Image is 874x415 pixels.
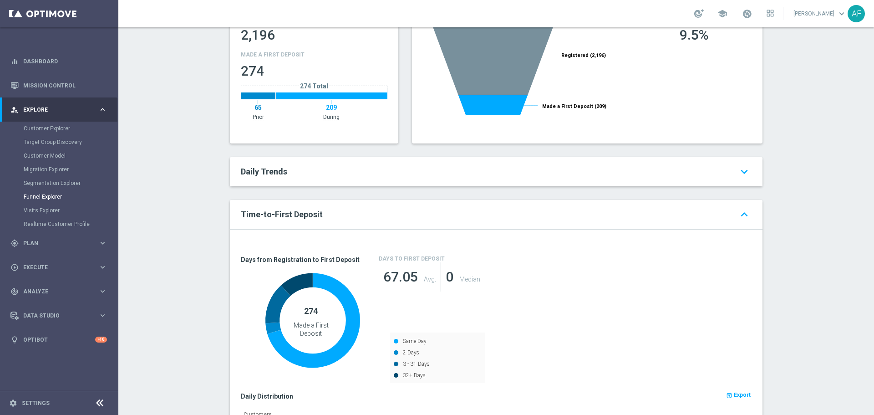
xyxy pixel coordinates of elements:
[24,179,95,187] a: Segmentation Explorer
[725,390,752,400] button: open_in_browser Export
[24,152,95,159] a: Customer Model
[10,240,107,247] button: gps_fixed Plan keyboard_arrow_right
[98,287,107,296] i: keyboard_arrow_right
[10,288,107,295] button: track_changes Analyze keyboard_arrow_right
[10,312,98,320] div: Data Studio
[10,82,107,89] button: Mission Control
[241,104,275,112] div: 65
[98,239,107,247] i: keyboard_arrow_right
[98,263,107,272] i: keyboard_arrow_right
[10,106,98,114] div: Explore
[793,7,848,20] a: [PERSON_NAME]keyboard_arrow_down
[24,176,117,190] div: Segmentation Explorer
[10,312,107,319] button: Data Studio keyboard_arrow_right
[95,337,107,343] div: +10
[22,400,50,406] a: Settings
[10,106,107,113] button: person_search Explore keyboard_arrow_right
[24,125,95,132] a: Customer Explorer
[10,336,107,343] button: lightbulb Optibot +10
[24,217,117,231] div: Realtime Customer Profile
[24,149,117,163] div: Customer Model
[23,49,107,73] a: Dashboard
[98,311,107,320] i: keyboard_arrow_right
[10,287,98,296] div: Analyze
[24,166,95,173] a: Migration Explorer
[23,265,98,270] span: Execute
[10,106,19,114] i: person_search
[23,328,95,352] a: Optibot
[10,58,107,65] button: equalizer Dashboard
[241,167,287,176] span: Daily Trends
[542,103,606,109] tspan: Made a First Deposit (209)
[241,51,387,58] h4: Made a First Deposit
[10,336,19,344] i: lightbulb
[241,27,275,43] span: 2,196
[10,239,19,247] i: gps_fixed
[24,163,117,176] div: Migration Explorer
[24,220,95,228] a: Realtime Customer Profile
[10,263,98,272] div: Execute
[24,207,95,214] a: Visits Explorer
[10,57,19,66] i: equalizer
[241,166,752,177] a: Daily Trends keyboard_arrow_down
[98,105,107,114] i: keyboard_arrow_right
[275,104,387,112] div: 209
[837,9,847,19] span: keyboard_arrow_down
[737,164,752,180] i: keyboard_arrow_down
[734,392,751,398] span: Export
[24,138,95,146] a: Target Group Discovery
[23,241,98,246] span: Plan
[10,287,19,296] i: track_changes
[323,113,340,121] p: During
[23,107,98,113] span: Explore
[24,135,117,149] div: Target Group Discovery
[10,264,107,271] button: play_circle_outline Execute keyboard_arrow_right
[10,49,107,73] div: Dashboard
[10,328,107,352] div: Optibot
[24,122,117,135] div: Customer Explorer
[10,239,98,247] div: Plan
[23,73,107,97] a: Mission Control
[241,392,577,400] h3: Daily Distribution
[23,313,98,318] span: Data Studio
[717,9,727,19] span: school
[726,392,732,399] i: open_in_browser
[241,210,323,219] span: Time-to-First Deposit
[241,63,264,79] span: 274
[253,113,264,121] p: Prior
[24,190,117,204] div: Funnel Explorer
[241,209,752,220] a: Time-to-First Deposit keyboard_arrow_up
[10,73,107,97] div: Mission Control
[23,289,98,294] span: Analyze
[10,263,19,272] i: play_circle_outline
[299,82,329,90] p: 274 Total
[9,399,17,407] i: settings
[680,27,708,43] span: 9.5%
[24,193,95,200] a: Funnel Explorer
[24,204,117,217] div: Visits Explorer
[848,5,865,22] div: AF
[737,206,752,223] i: keyboard_arrow_up
[561,52,606,58] tspan: Registered (2,196)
